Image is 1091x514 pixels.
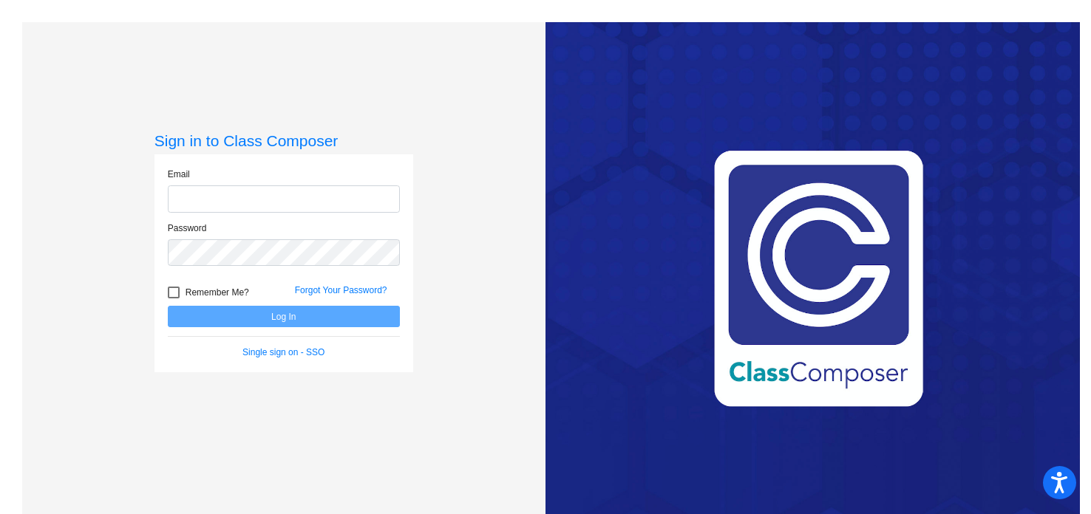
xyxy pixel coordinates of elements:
[168,222,207,235] label: Password
[295,285,387,295] a: Forgot Your Password?
[154,131,413,150] h3: Sign in to Class Composer
[168,168,190,181] label: Email
[168,306,400,327] button: Log In
[242,347,324,357] a: Single sign on - SSO
[186,284,249,301] span: Remember Me?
